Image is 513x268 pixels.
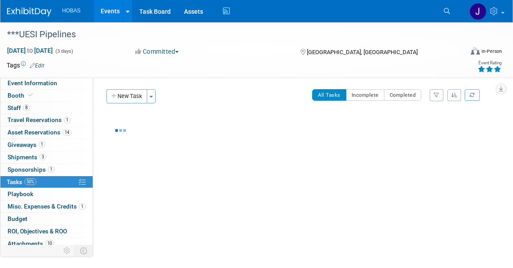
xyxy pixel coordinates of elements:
[0,238,93,250] a: Attachments10
[8,141,45,148] span: Giveaways
[28,93,33,98] i: Booth reservation complete
[7,178,36,185] span: Tasks
[59,245,75,256] td: Personalize Event Tab Strip
[0,77,93,89] a: Event Information
[45,240,54,247] span: 10
[0,176,93,188] a: Tasks50%
[0,139,93,151] a: Giveaways1
[307,49,418,55] span: [GEOGRAPHIC_DATA], [GEOGRAPHIC_DATA]
[4,27,454,43] div: ***UESI Pipelines
[0,102,93,114] a: Staff8
[346,89,384,101] button: Incomplete
[8,190,33,197] span: Playbook
[39,154,46,160] span: 3
[312,89,346,101] button: All Tasks
[8,92,35,99] span: Booth
[39,141,45,148] span: 1
[0,114,93,126] a: Travel Reservations1
[465,89,480,101] a: Refresh
[0,225,93,237] a: ROI, Objectives & ROO
[384,89,422,101] button: Completed
[8,203,86,210] span: Misc. Expenses & Credits
[115,129,126,132] img: loading...
[8,228,67,235] span: ROI, Objectives & ROO
[79,203,86,210] span: 1
[30,63,44,69] a: Edit
[0,90,93,102] a: Booth
[64,117,70,123] span: 1
[7,61,44,70] td: Tags
[75,245,93,256] td: Toggle Event Tabs
[0,126,93,138] a: Asset Reservations14
[478,61,501,65] div: Event Rating
[8,104,30,111] span: Staff
[62,8,81,14] span: HOBAS
[425,46,502,59] div: Event Format
[8,240,54,247] span: Attachments
[55,48,73,54] span: (3 days)
[8,154,46,161] span: Shipments
[470,3,486,20] img: Jennifer Jensen
[132,47,182,56] button: Committed
[481,48,502,55] div: In-Person
[8,166,55,173] span: Sponsorships
[7,47,53,55] span: [DATE] [DATE]
[0,188,93,200] a: Playbook
[8,116,70,123] span: Travel Reservations
[8,215,27,222] span: Budget
[0,151,93,163] a: Shipments3
[106,89,147,103] button: New Task
[8,129,71,136] span: Asset Reservations
[48,166,55,173] span: 1
[7,8,51,16] img: ExhibitDay
[24,178,36,185] span: 50%
[26,47,34,54] span: to
[0,213,93,225] a: Budget
[63,129,71,136] span: 14
[471,47,480,55] img: Format-Inperson.png
[0,201,93,213] a: Misc. Expenses & Credits1
[0,164,93,176] a: Sponsorships1
[23,104,30,111] span: 8
[8,79,57,87] span: Event Information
